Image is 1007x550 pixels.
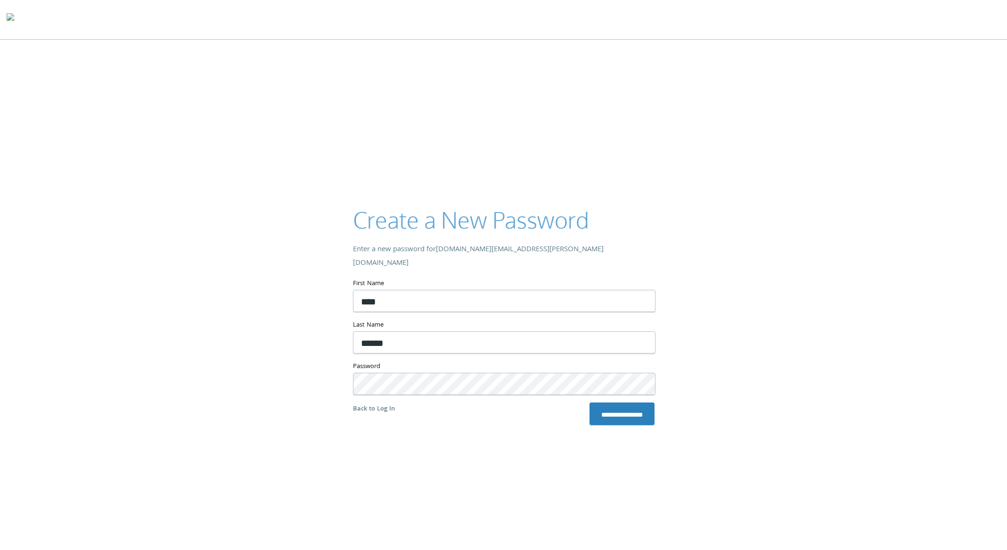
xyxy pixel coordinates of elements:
a: Back to Log In [353,404,395,414]
label: First Name [353,278,655,290]
div: Enter a new password for [DOMAIN_NAME][EMAIL_ADDRESS][PERSON_NAME][DOMAIN_NAME] [353,243,655,271]
img: todyl-logo-dark.svg [7,10,14,29]
label: Password [353,361,655,373]
h2: Create a New Password [353,204,655,236]
label: Last Name [353,320,655,331]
